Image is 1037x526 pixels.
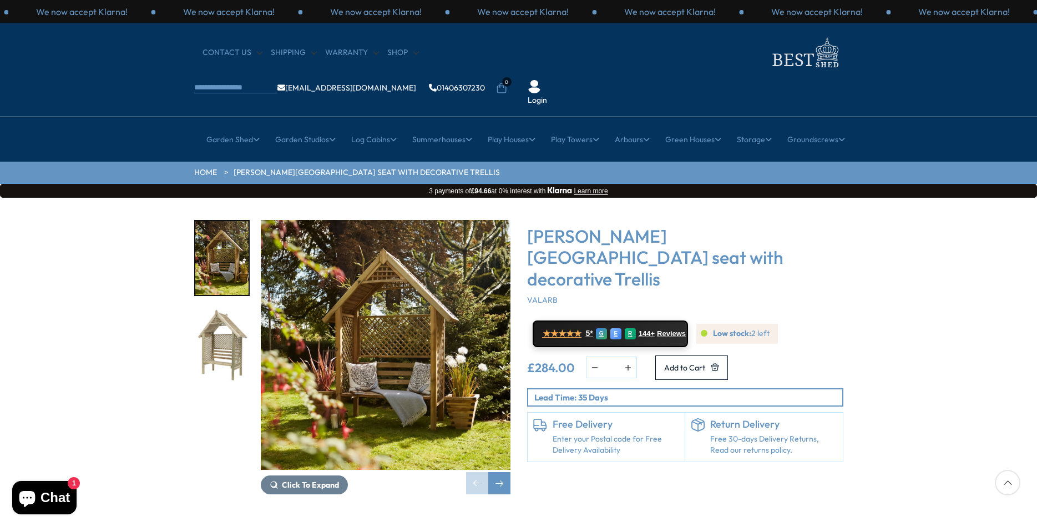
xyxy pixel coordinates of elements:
span: Reviews [657,329,686,338]
a: Garden Shed [206,126,260,153]
span: Click To Expand [282,480,339,490]
div: 1 / 3 [302,6,449,18]
div: G [596,328,607,339]
p: We now accept Klarna! [36,6,128,18]
a: Shipping [271,47,317,58]
span: Add to Cart [664,364,705,372]
a: 01406307230 [429,84,485,92]
a: CONTACT US [203,47,262,58]
p: Lead Time: 35 Days [534,392,842,403]
a: Shop [387,47,419,58]
div: 1 / 2 [261,220,510,494]
a: Play Towers [551,126,599,153]
div: 2 / 3 [449,6,596,18]
img: VALARBLifestyleImage_8edb155b-9ac8-497a-89cc-0956a3c54228_200x200.jpg [195,221,249,295]
div: 2 / 2 [194,307,250,383]
span: 144+ [639,329,655,338]
div: 3 / 3 [596,6,743,18]
div: 1 / 3 [743,6,891,18]
h3: [PERSON_NAME][GEOGRAPHIC_DATA] seat with decorative Trellis [527,226,843,289]
img: Valencia Arbour Garden seat with decorative Trellis - Best Shed [261,220,510,470]
a: Enter your Postal code for Free Delivery Availability [553,434,680,455]
a: Groundscrews [787,126,845,153]
a: Log Cabins [351,126,397,153]
a: Arbours [615,126,650,153]
a: Login [528,95,547,106]
p: We now accept Klarna! [477,6,569,18]
div: 2 left [696,324,778,344]
span: ★★★★★ [543,328,581,339]
p: We now accept Klarna! [624,6,716,18]
a: ★★★★★ 5* G E R 144+ Reviews [533,320,688,347]
div: Next slide [488,472,510,494]
img: logo [766,34,843,71]
a: HOME [194,167,217,178]
p: We now accept Klarna! [330,6,422,18]
span: 0 [502,77,512,87]
p: We now accept Klarna! [183,6,275,18]
div: 3 / 3 [155,6,302,18]
p: We now accept Klarna! [918,6,1010,18]
a: Play Houses [488,126,535,153]
a: Summerhouses [412,126,472,153]
h6: Free Delivery [553,418,680,430]
div: R [625,328,636,339]
h6: Return Delivery [710,418,837,430]
a: [EMAIL_ADDRESS][DOMAIN_NAME] [277,84,416,92]
span: VALARB [527,295,558,305]
button: Click To Expand [261,475,348,494]
a: Storage [737,126,772,153]
img: User Icon [528,80,541,93]
a: Green Houses [665,126,721,153]
ins: £284.00 [527,362,575,374]
a: [PERSON_NAME][GEOGRAPHIC_DATA] seat with decorative Trellis [234,167,500,178]
p: Free 30-days Delivery Returns, Read our returns policy. [710,434,837,455]
inbox-online-store-chat: Shopify online store chat [9,481,80,517]
a: Warranty [325,47,379,58]
a: Garden Studios [275,126,336,153]
div: 1 / 2 [194,220,250,296]
img: VALARBCutOutImage_a506f03f-d87c-40b8-99fd-6a49f292c5ea_200x200.jpg [195,308,249,382]
a: 0 [496,83,507,94]
b: Low stock: [713,328,751,339]
div: E [610,328,621,339]
button: Add to Cart [655,355,728,380]
div: Previous slide [466,472,488,494]
div: 2 / 3 [8,6,155,18]
p: We now accept Klarna! [771,6,863,18]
